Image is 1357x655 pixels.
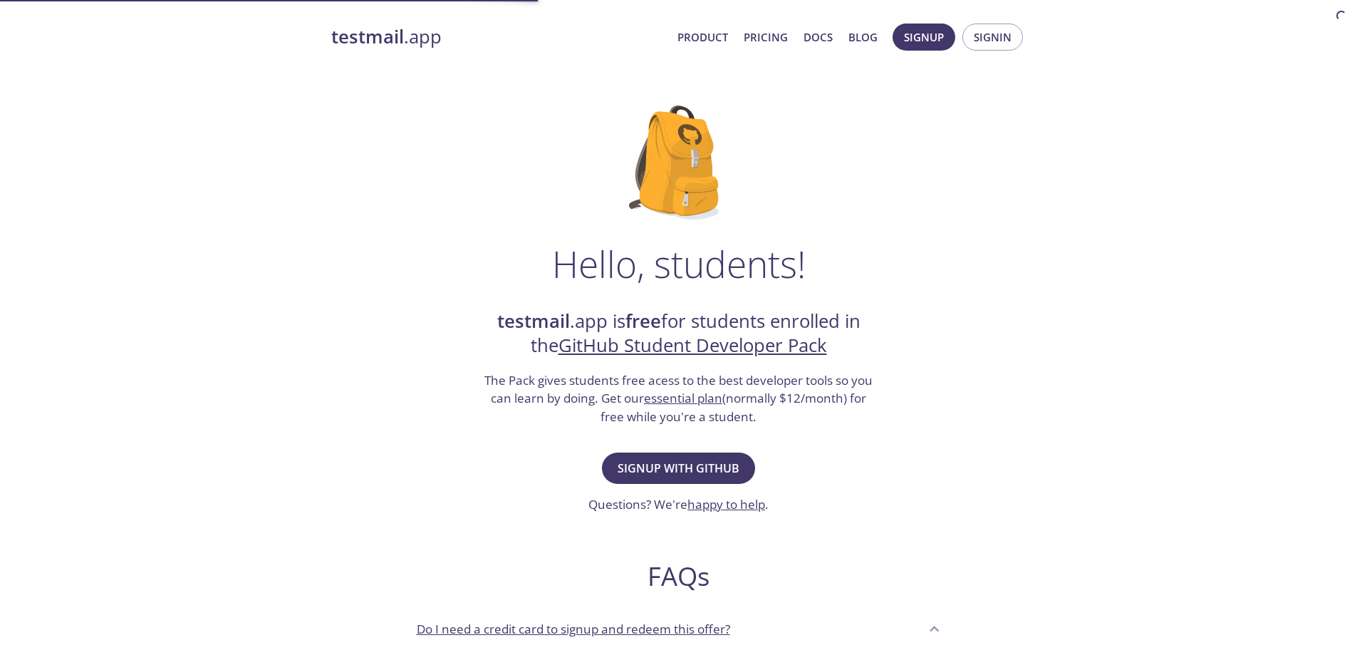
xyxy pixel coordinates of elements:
[497,309,570,334] strong: testmail
[483,309,875,359] h2: .app is for students enrolled in the
[893,24,955,51] button: Signup
[588,495,769,514] h3: Questions? We're .
[558,333,827,358] a: GitHub Student Developer Pack
[644,390,722,406] a: essential plan
[804,28,833,46] a: Docs
[331,25,666,49] a: testmail.app
[677,28,728,46] a: Product
[405,560,952,592] h2: FAQs
[687,496,765,512] a: happy to help
[848,28,878,46] a: Blog
[405,609,952,648] div: Do I need a credit card to signup and redeem this offer?
[602,453,755,484] button: Signup with GitHub
[974,28,1012,46] span: Signin
[962,24,1023,51] button: Signin
[618,458,739,478] span: Signup with GitHub
[483,371,875,426] h3: The Pack gives students free acess to the best developer tools so you can learn by doing. Get our...
[629,105,728,220] img: github-student-backpack.png
[625,309,661,334] strong: free
[552,242,806,285] h1: Hello, students!
[904,28,944,46] span: Signup
[417,620,730,639] p: Do I need a credit card to signup and redeem this offer?
[744,28,788,46] a: Pricing
[331,24,404,49] strong: testmail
